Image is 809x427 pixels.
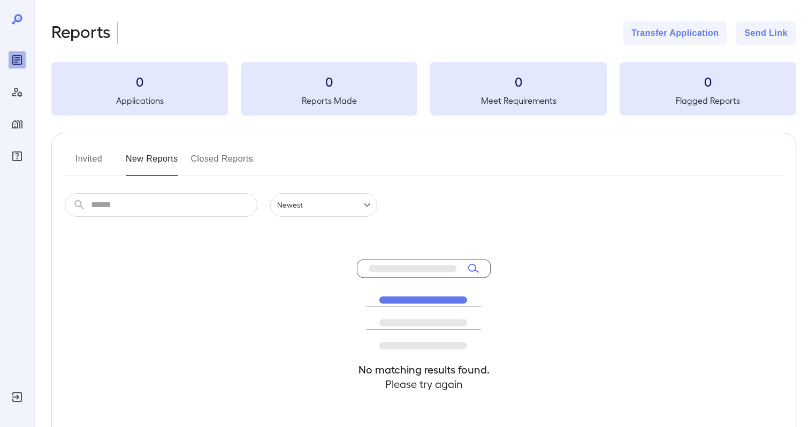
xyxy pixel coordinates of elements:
[430,94,607,107] h5: Meet Requirements
[51,73,228,90] h3: 0
[51,21,111,45] h2: Reports
[191,150,254,176] button: Closed Reports
[51,94,228,107] h5: Applications
[65,150,113,176] button: Invited
[620,94,796,107] h5: Flagged Reports
[51,62,796,116] summary: 0Applications0Reports Made0Meet Requirements0Flagged Reports
[736,21,796,45] button: Send Link
[241,73,417,90] h3: 0
[9,51,26,68] div: Reports
[9,388,26,406] div: Log Out
[270,193,377,217] div: Newest
[357,362,491,377] h4: No matching results found.
[9,116,26,133] div: Manage Properties
[241,94,417,107] h5: Reports Made
[357,377,491,391] h4: Please try again
[9,83,26,101] div: Manage Users
[9,148,26,165] div: FAQ
[620,73,796,90] h3: 0
[623,21,727,45] button: Transfer Application
[126,150,178,176] button: New Reports
[430,73,607,90] h3: 0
